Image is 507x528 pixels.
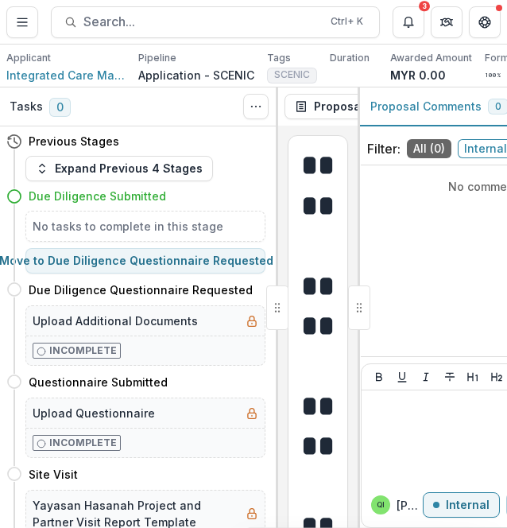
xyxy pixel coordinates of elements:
[431,6,462,38] button: Partners
[33,313,198,329] h5: Upload Additional Documents
[243,94,269,119] button: Toggle View Cancelled Tasks
[419,1,430,12] div: 3
[83,14,321,29] span: Search...
[370,367,389,386] button: Bold
[29,188,166,204] h4: Due Diligence Submitted
[267,51,291,65] p: Tags
[25,248,265,274] button: Move to Due Diligence Questionnaire Requested
[407,139,451,158] span: All ( 0 )
[6,67,126,83] a: Integrated Care Management Sdn Bhd
[49,436,117,450] p: Incomplete
[393,6,424,38] button: Notifications
[284,94,393,119] button: Proposal
[469,6,501,38] button: Get Help
[440,367,459,386] button: Strike
[390,51,472,65] p: Awarded Amount
[49,98,71,117] span: 0
[367,139,401,158] p: Filter:
[138,67,254,83] p: Application - SCENIC
[390,67,446,83] p: MYR 0.00
[393,367,412,386] button: Underline
[423,492,500,518] button: Internal
[10,99,43,115] h3: Tasks
[485,70,501,81] p: 100 %
[327,13,366,30] div: Ctrl + K
[29,466,78,483] h4: Site Visit
[330,51,370,65] p: Duration
[495,101,501,112] span: 0
[416,367,435,386] button: Italicize
[29,281,253,298] h4: Due Diligence Questionnaire Requested
[138,51,176,65] p: Pipeline
[49,344,117,358] p: Incomplete
[377,501,385,509] div: Qistina Izahan
[463,367,482,386] button: Heading 1
[29,374,168,390] h4: Questionnaire Submitted
[51,6,380,38] button: Search...
[25,156,213,181] button: Expand Previous 4 Stages
[274,69,310,80] span: SCENIC
[446,499,490,512] p: Internal
[397,497,423,514] p: [PERSON_NAME]
[487,367,506,386] button: Heading 2
[6,6,38,38] button: Toggle Menu
[33,218,258,235] h5: No tasks to complete in this stage
[29,133,119,149] h4: Previous Stages
[6,51,51,65] p: Applicant
[33,405,155,421] h5: Upload Questionnaire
